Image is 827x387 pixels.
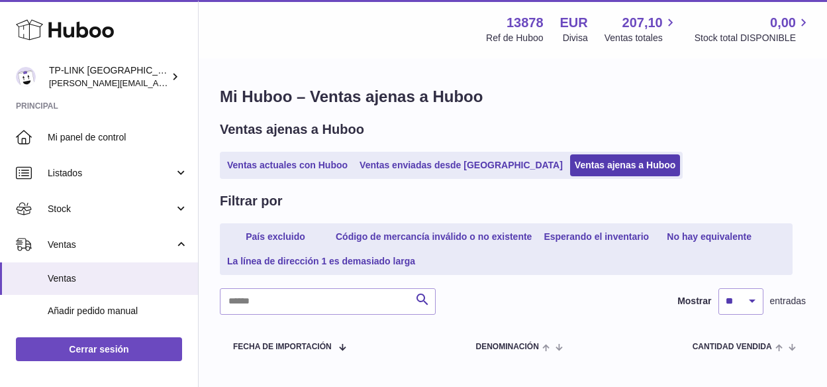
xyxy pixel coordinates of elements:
[222,154,352,176] a: Ventas actuales con Huboo
[222,226,328,248] a: País excluido
[770,14,796,32] span: 0,00
[48,305,188,317] span: Añadir pedido manual
[233,343,332,351] span: Fecha de importación
[48,239,174,251] span: Ventas
[539,226,654,248] a: Esperando el inventario
[475,343,538,351] span: Denominación
[656,226,762,248] a: No hay equivalente
[770,295,806,307] span: entradas
[220,86,806,107] h1: Mi Huboo – Ventas ajenas a Huboo
[331,226,536,248] a: Código de mercancía inválido o no existente
[560,14,588,32] strong: EUR
[355,154,567,176] a: Ventas enviadas desde [GEOGRAPHIC_DATA]
[16,67,36,87] img: celia.yan@tp-link.com
[220,121,364,138] h2: Ventas ajenas a Huboo
[695,32,811,44] span: Stock total DISPONIBLE
[486,32,543,44] div: Ref de Huboo
[48,167,174,180] span: Listados
[570,154,681,176] a: Ventas ajenas a Huboo
[49,78,266,88] span: [PERSON_NAME][EMAIL_ADDRESS][DOMAIN_NAME]
[605,32,678,44] span: Ventas totales
[622,14,663,32] span: 207,10
[222,250,420,272] a: La línea de dirección 1 es demasiado larga
[507,14,544,32] strong: 13878
[49,64,168,89] div: TP-LINK [GEOGRAPHIC_DATA], SOCIEDAD LIMITADA
[220,192,282,210] h2: Filtrar por
[693,343,772,351] span: Cantidad vendida
[48,131,188,144] span: Mi panel de control
[48,203,174,215] span: Stock
[605,14,678,44] a: 207,10 Ventas totales
[48,272,188,285] span: Ventas
[16,337,182,361] a: Cerrar sesión
[677,295,711,307] label: Mostrar
[563,32,588,44] div: Divisa
[695,14,811,44] a: 0,00 Stock total DISPONIBLE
